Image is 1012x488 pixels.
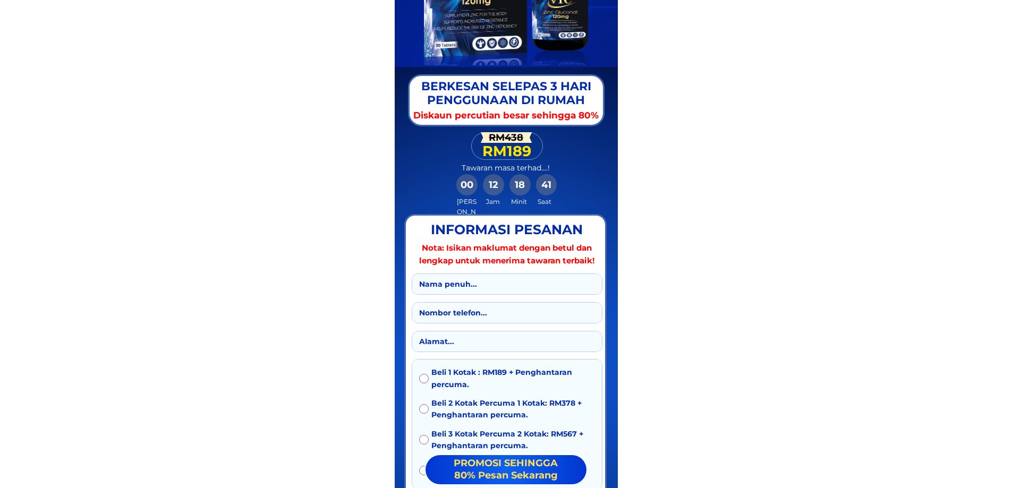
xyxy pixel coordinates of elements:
[416,274,598,294] input: Nama penuh...
[416,303,598,323] input: Nombor telefon...
[454,457,558,481] span: PROMOSI SEHINGGA 80% Pesan Sekarang
[483,196,504,207] div: Jam
[482,143,532,160] div: RM189
[416,331,598,352] input: Alamat...
[456,196,477,227] div: [PERSON_NAME]
[395,80,618,108] div: BERKESAN SELEPAS 3 HARI PENGGUNAAN DI RUMAH
[431,428,595,452] span: Beli 3 Kotak Percuma 2 Kotak: RM567 + Penghantaran percuma.
[454,162,558,174] div: Tawaran masa terhad....!
[422,220,592,239] div: INFORMASI PESANAN
[534,196,555,207] div: Saat
[431,366,595,390] span: Beli 1 Kotak : RM189 + Penghantaran percuma.
[487,132,524,144] div: RM438
[431,397,595,421] span: Beli 2 Kotak Percuma 1 Kotak: RM378 + Penghantaran percuma.
[509,196,530,207] div: Minit
[415,242,599,267] div: Nota: Isikan maklumat dengan betul dan lengkap untuk menerima tawaran terbaik!
[395,110,618,121] div: Diskaun percutian besar sehingga 80%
